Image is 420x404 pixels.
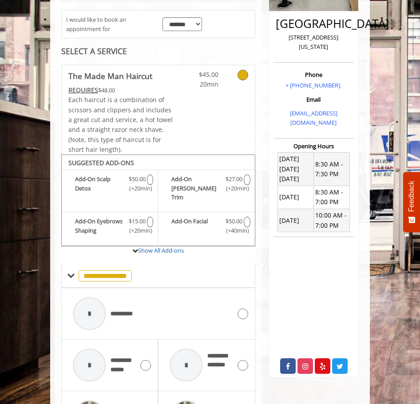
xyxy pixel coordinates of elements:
td: [DATE] [277,186,313,209]
label: Add-On Facial [162,217,250,238]
div: SELECT A SERVICE [61,47,255,55]
td: [DATE] [DATE] [DATE] [277,153,313,186]
h2: [GEOGRAPHIC_DATA] [276,17,352,30]
div: $48.00 [68,85,174,95]
span: (+40min ) [229,226,239,235]
label: Add-On Scalp Detox [66,174,153,195]
span: (+20min ) [229,184,239,193]
h3: Email [276,96,352,103]
span: $50.00 [129,174,146,184]
span: $50.00 [226,217,242,226]
a: [EMAIL_ADDRESS][DOMAIN_NAME] [290,109,337,127]
h3: Opening Hours [273,143,354,149]
b: SUGGESTED ADD-ONS [68,158,134,167]
h3: Phone [276,71,352,78]
div: The Made Man Haircut Add-onS [61,154,255,246]
td: 8:30 AM - 7:30 PM [313,153,349,186]
span: This service needs some Advance to be paid before we block your appointment [68,86,98,94]
a: Show All Add-ons [138,246,184,254]
td: 10:00 AM - 7:00 PM [313,209,349,232]
label: Add-On Beard Trim [162,174,250,204]
td: [DATE] [277,209,313,232]
p: [STREET_ADDRESS][US_STATE] [276,33,352,51]
button: Feedback - Show survey [403,172,420,232]
span: (+20min ) [132,226,143,235]
span: (+20min ) [132,184,143,193]
span: $15.00 [129,217,146,226]
span: 20min [190,79,218,89]
td: 8:30 AM - 7:00 PM [313,186,349,209]
span: I would like to book an appointment for [66,15,154,34]
b: Add-On Eyebrows Shaping [75,217,127,235]
a: + [PHONE_NUMBER]. [285,81,341,89]
span: $45.00 [190,70,218,79]
b: The Made Man Haircut [68,70,152,82]
label: Add-On Eyebrows Shaping [66,217,153,238]
span: Feedback [408,181,416,212]
span: $27.00 [226,174,242,184]
b: Add-On Facial [171,217,224,235]
b: Add-On Scalp Detox [75,174,127,193]
span: Each haircut is a combination of scissors and clippers and includes a great cut and service, a ho... [68,95,173,154]
b: Add-On [PERSON_NAME] Trim [171,174,224,202]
